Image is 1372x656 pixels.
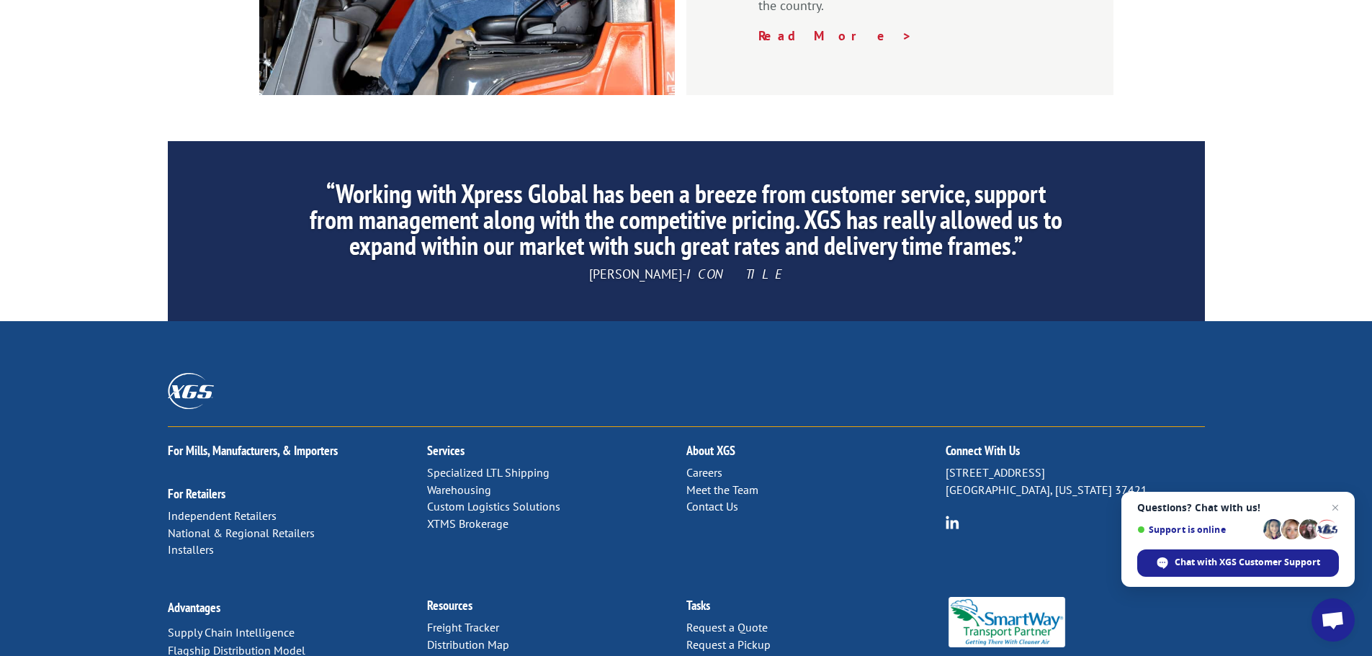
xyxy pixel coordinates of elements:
[302,181,1069,266] h2: “Working with Xpress Global has been a breeze from customer service, support from management alon...
[427,516,508,531] a: XTMS Brokerage
[168,485,225,502] a: For Retailers
[427,637,509,652] a: Distribution Map
[427,620,499,634] a: Freight Tracker
[946,597,1069,647] img: Smartway_Logo
[686,482,758,497] a: Meet the Team
[168,508,277,523] a: Independent Retailers
[946,444,1205,464] h2: Connect With Us
[1312,598,1355,642] a: Open chat
[168,599,220,616] a: Advantages
[168,442,338,459] a: For Mills, Manufacturers, & Importers
[686,620,768,634] a: Request a Quote
[1137,502,1339,513] span: Questions? Chat with us!
[427,442,465,459] a: Services
[1175,556,1320,569] span: Chat with XGS Customer Support
[427,499,560,513] a: Custom Logistics Solutions
[946,464,1205,499] p: [STREET_ADDRESS] [GEOGRAPHIC_DATA], [US_STATE] 37421
[686,465,722,480] a: Careers
[946,516,959,529] img: group-6
[686,499,738,513] a: Contact Us
[686,442,735,459] a: About XGS
[686,637,771,652] a: Request a Pickup
[427,597,472,614] a: Resources
[168,526,315,540] a: National & Regional Retailers
[168,625,295,639] a: Supply Chain Intelligence
[168,373,214,408] img: XGS_Logos_ALL_2024_All_White
[686,266,784,282] span: ICON TILE
[168,542,214,557] a: Installers
[589,266,682,282] span: [PERSON_NAME]
[686,599,946,619] h2: Tasks
[1137,524,1258,535] span: Support is online
[427,465,550,480] a: Specialized LTL Shipping
[1137,549,1339,577] span: Chat with XGS Customer Support
[682,266,686,282] span: -
[427,482,491,497] a: Warehousing
[758,27,913,44] a: Read More >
